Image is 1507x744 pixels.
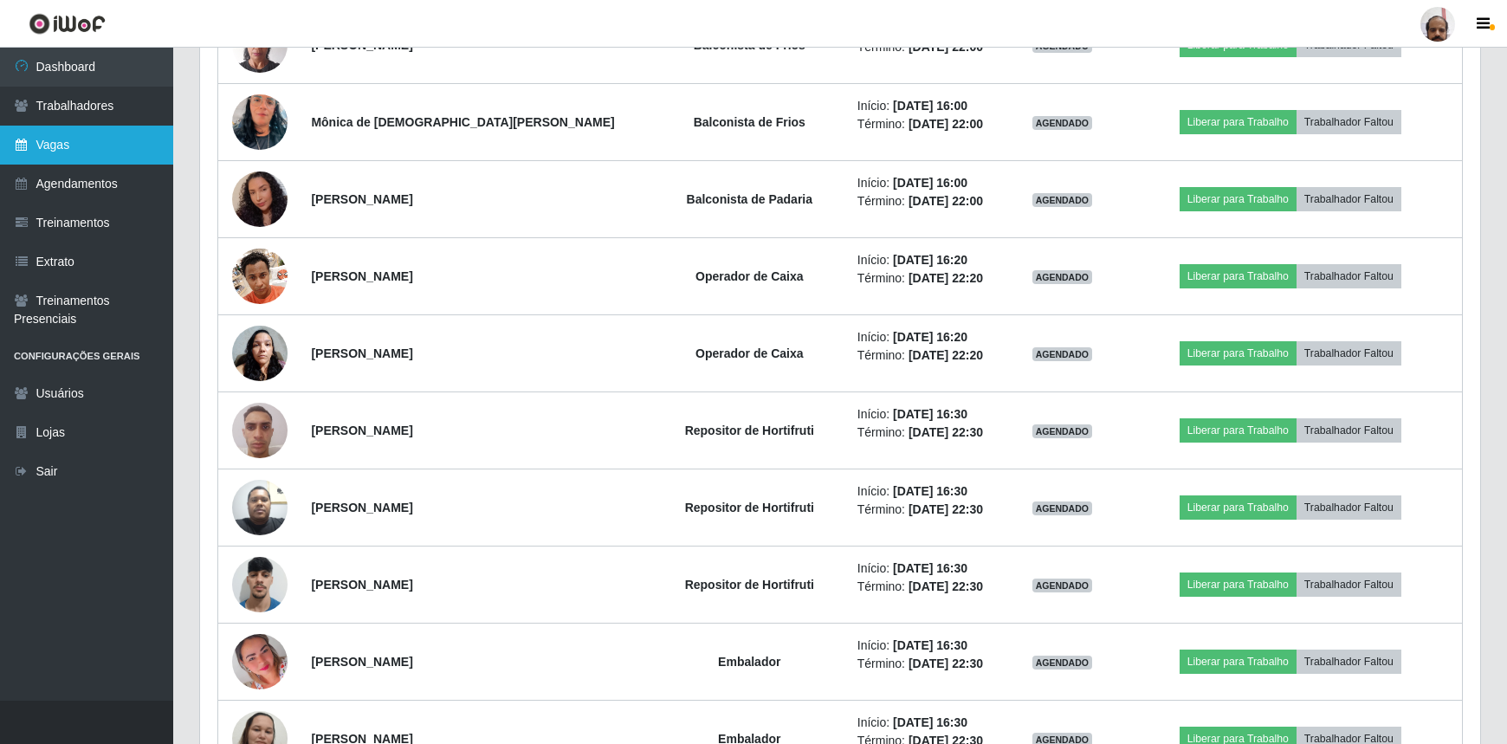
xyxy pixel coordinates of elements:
[857,115,995,133] li: Término:
[232,239,288,313] img: 1703261513670.jpeg
[857,328,995,346] li: Início:
[1180,573,1297,597] button: Liberar para Trabalho
[857,501,995,519] li: Término:
[1180,341,1297,366] button: Liberar para Trabalho
[909,117,983,131] time: [DATE] 22:00
[857,714,995,732] li: Início:
[232,164,288,235] img: 1753371469357.jpeg
[685,501,814,514] strong: Repositor de Hortifruti
[718,655,780,669] strong: Embalador
[893,253,967,267] time: [DATE] 16:20
[694,38,805,52] strong: Balconista de Frios
[857,174,995,192] li: Início:
[1032,347,1093,361] span: AGENDADO
[311,346,412,360] strong: [PERSON_NAME]
[1297,495,1401,520] button: Trabalhador Faltou
[857,560,995,578] li: Início:
[311,578,412,592] strong: [PERSON_NAME]
[909,502,983,516] time: [DATE] 22:30
[1032,579,1093,592] span: AGENDADO
[311,424,412,437] strong: [PERSON_NAME]
[311,269,412,283] strong: [PERSON_NAME]
[1180,264,1297,288] button: Liberar para Trabalho
[857,269,995,288] li: Término:
[1297,650,1401,674] button: Trabalhador Faltou
[857,637,995,655] li: Início:
[909,271,983,285] time: [DATE] 22:20
[695,346,804,360] strong: Operador de Caixa
[857,192,995,210] li: Término:
[893,176,967,190] time: [DATE] 16:00
[232,393,288,467] img: 1751476374327.jpeg
[1180,495,1297,520] button: Liberar para Trabalho
[232,470,288,544] img: 1755624541538.jpeg
[694,115,805,129] strong: Balconista de Frios
[232,316,288,390] img: 1714848493564.jpeg
[687,192,813,206] strong: Balconista de Padaria
[1032,193,1093,207] span: AGENDADO
[1032,656,1093,670] span: AGENDADO
[311,115,614,129] strong: Mônica de [DEMOGRAPHIC_DATA][PERSON_NAME]
[857,251,995,269] li: Início:
[909,657,983,670] time: [DATE] 22:30
[685,578,814,592] strong: Repositor de Hortifruti
[1032,424,1093,438] span: AGENDADO
[232,547,288,621] img: 1755788911254.jpeg
[1297,264,1401,288] button: Trabalhador Faltou
[857,346,995,365] li: Término:
[311,655,412,669] strong: [PERSON_NAME]
[311,192,412,206] strong: [PERSON_NAME]
[893,99,967,113] time: [DATE] 16:00
[909,194,983,208] time: [DATE] 22:00
[1297,418,1401,443] button: Trabalhador Faltou
[1297,341,1401,366] button: Trabalhador Faltou
[1297,110,1401,134] button: Trabalhador Faltou
[1180,110,1297,134] button: Liberar para Trabalho
[1180,650,1297,674] button: Liberar para Trabalho
[1297,573,1401,597] button: Trabalhador Faltou
[909,579,983,593] time: [DATE] 22:30
[893,407,967,421] time: [DATE] 16:30
[1297,187,1401,211] button: Trabalhador Faltou
[685,424,814,437] strong: Repositor de Hortifruti
[1032,270,1093,284] span: AGENDADO
[893,715,967,729] time: [DATE] 16:30
[857,578,995,596] li: Término:
[1032,501,1093,515] span: AGENDADO
[695,269,804,283] strong: Operador de Caixa
[1180,418,1297,443] button: Liberar para Trabalho
[909,348,983,362] time: [DATE] 22:20
[857,97,995,115] li: Início:
[909,425,983,439] time: [DATE] 22:30
[893,484,967,498] time: [DATE] 16:30
[232,73,288,171] img: 1754502554745.jpeg
[311,38,412,52] strong: [PERSON_NAME]
[857,405,995,424] li: Início:
[1032,116,1093,130] span: AGENDADO
[311,501,412,514] strong: [PERSON_NAME]
[29,13,106,35] img: CoreUI Logo
[857,655,995,673] li: Término:
[893,330,967,344] time: [DATE] 16:20
[893,638,967,652] time: [DATE] 16:30
[893,561,967,575] time: [DATE] 16:30
[1180,187,1297,211] button: Liberar para Trabalho
[857,482,995,501] li: Início:
[857,424,995,442] li: Término:
[232,627,288,696] img: 1647232310994.jpeg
